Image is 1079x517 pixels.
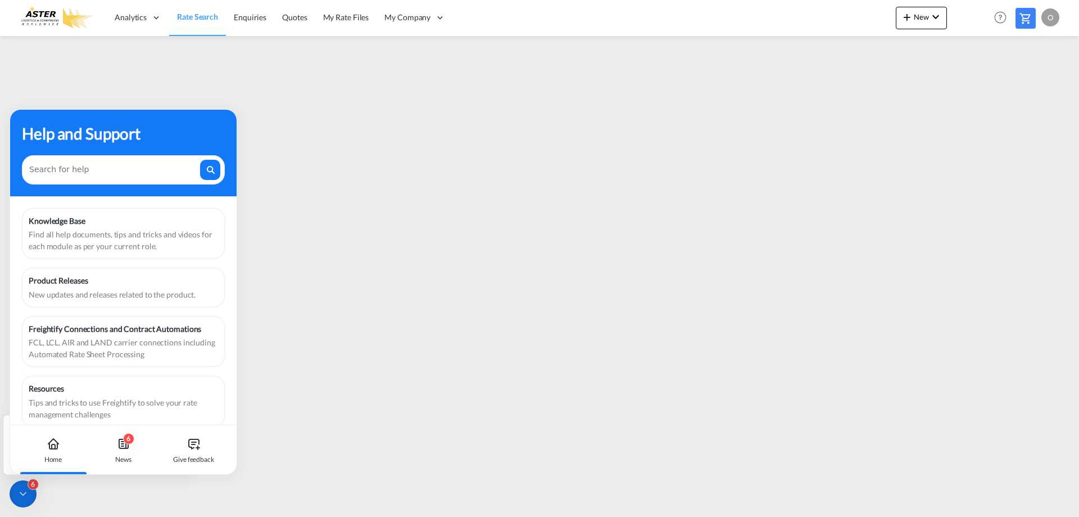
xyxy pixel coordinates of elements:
[900,10,914,24] md-icon: icon-plus 400-fg
[991,8,1015,28] div: Help
[1041,8,1059,26] div: O
[17,5,93,30] img: e3303e4028ba11efbf5f992c85cc34d8.png
[323,12,369,22] span: My Rate Files
[900,12,942,21] span: New
[896,7,947,29] button: icon-plus 400-fgNewicon-chevron-down
[384,12,430,23] span: My Company
[234,12,266,22] span: Enquiries
[929,10,942,24] md-icon: icon-chevron-down
[115,12,147,23] span: Analytics
[177,12,218,21] span: Rate Search
[282,12,307,22] span: Quotes
[991,8,1010,27] span: Help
